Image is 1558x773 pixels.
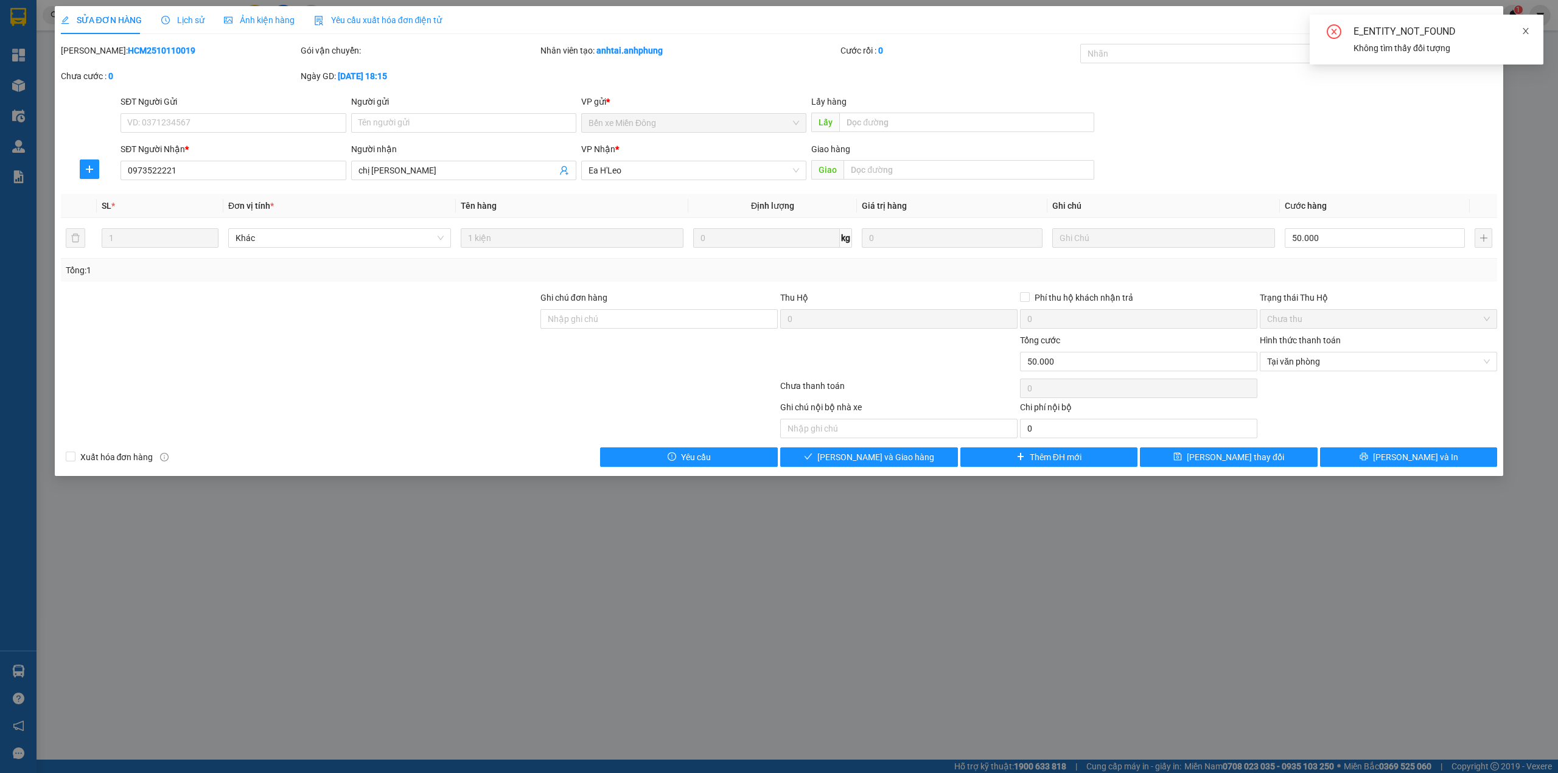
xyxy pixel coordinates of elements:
[811,160,844,180] span: Giao
[844,160,1094,180] input: Dọc đường
[581,144,615,154] span: VP Nhận
[840,44,1078,57] div: Cước rồi :
[128,46,195,55] b: HCM2510110019
[301,44,538,57] div: Gói vận chuyển:
[61,16,69,24] span: edit
[540,293,607,303] label: Ghi chú đơn hàng
[161,15,204,25] span: Lịch sử
[780,293,808,303] span: Thu Hộ
[121,95,346,108] div: SĐT Người Gửi
[224,15,295,25] span: Ảnh kiện hàng
[1173,452,1182,462] span: save
[108,71,113,81] b: 0
[668,452,676,462] span: exclamation-circle
[1327,24,1341,41] span: close-circle
[600,447,778,467] button: exclamation-circleYêu cầu
[1320,447,1498,467] button: printer[PERSON_NAME] và In
[228,201,274,211] span: Đơn vị tính
[351,95,576,108] div: Người gửi
[1354,41,1529,55] div: Không tìm thấy đối tượng
[1260,335,1341,345] label: Hình thức thanh toán
[314,15,442,25] span: Yêu cầu xuất hóa đơn điện tử
[161,16,170,24] span: clock-circle
[589,161,799,180] span: Ea H'Leo
[338,71,387,81] b: [DATE] 18:15
[1187,450,1284,464] span: [PERSON_NAME] thay đổi
[1047,194,1280,218] th: Ghi chú
[1360,452,1368,462] span: printer
[66,228,85,248] button: delete
[840,228,852,248] span: kg
[540,309,778,329] input: Ghi chú đơn hàng
[1354,24,1529,39] div: E_ENTITY_NOT_FOUND
[1521,27,1530,35] span: close
[960,447,1138,467] button: plusThêm ĐH mới
[236,229,444,247] span: Khác
[804,452,812,462] span: check
[351,142,576,156] div: Người nhận
[681,450,711,464] span: Yêu cầu
[1016,452,1025,462] span: plus
[160,453,169,461] span: info-circle
[779,379,1019,400] div: Chưa thanh toán
[878,46,883,55] b: 0
[1260,291,1497,304] div: Trạng thái Thu Hộ
[1475,228,1492,248] button: plus
[1285,201,1327,211] span: Cước hàng
[301,69,538,83] div: Ngày GD:
[1020,335,1060,345] span: Tổng cước
[80,159,99,179] button: plus
[1030,291,1138,304] span: Phí thu hộ khách nhận trả
[1267,352,1490,371] span: Tại văn phòng
[102,201,111,211] span: SL
[1373,450,1458,464] span: [PERSON_NAME] và In
[596,46,663,55] b: anhtai.anhphung
[314,16,324,26] img: icon
[75,450,158,464] span: Xuất hóa đơn hàng
[80,164,99,174] span: plus
[1052,228,1275,248] input: Ghi Chú
[66,264,601,277] div: Tổng: 1
[224,16,232,24] span: picture
[1267,310,1490,328] span: Chưa thu
[61,44,298,57] div: [PERSON_NAME]:
[811,113,839,132] span: Lấy
[1020,400,1257,419] div: Chi phí nội bộ
[121,142,346,156] div: SĐT Người Nhận
[751,201,794,211] span: Định lượng
[1469,6,1503,40] button: Close
[61,69,298,83] div: Chưa cước :
[780,400,1018,419] div: Ghi chú nội bộ nhà xe
[811,97,847,107] span: Lấy hàng
[817,450,934,464] span: [PERSON_NAME] và Giao hàng
[839,113,1094,132] input: Dọc đường
[461,228,683,248] input: VD: Bàn, Ghế
[780,419,1018,438] input: Nhập ghi chú
[862,201,907,211] span: Giá trị hàng
[862,228,1042,248] input: 0
[461,201,497,211] span: Tên hàng
[811,144,850,154] span: Giao hàng
[540,44,838,57] div: Nhân viên tạo:
[1030,450,1081,464] span: Thêm ĐH mới
[1140,447,1318,467] button: save[PERSON_NAME] thay đổi
[61,15,142,25] span: SỬA ĐƠN HÀNG
[589,114,799,132] span: Bến xe Miền Đông
[780,447,958,467] button: check[PERSON_NAME] và Giao hàng
[581,95,806,108] div: VP gửi
[559,166,569,175] span: user-add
